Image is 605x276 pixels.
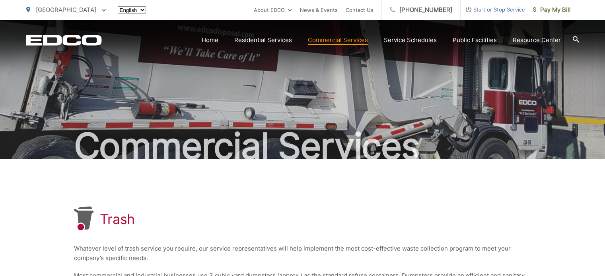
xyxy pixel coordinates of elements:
a: Contact Us [346,5,374,15]
a: Service Schedules [384,35,437,45]
h1: Trash [100,211,135,227]
a: About EDCO [254,5,292,15]
select: Select a language [118,6,146,14]
h2: Commercial Services [26,126,579,166]
a: Home [202,35,218,45]
span: [GEOGRAPHIC_DATA] [36,6,96,14]
p: Whatever level of trash service you require, our service representatives will help implement the ... [74,244,531,263]
span: Pay My Bill [533,5,571,15]
a: Commercial Services [308,35,368,45]
a: EDCD logo. Return to the homepage. [26,35,102,46]
a: Resource Center [513,35,561,45]
a: Public Facilities [453,35,497,45]
a: Residential Services [234,35,292,45]
a: News & Events [300,5,338,15]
